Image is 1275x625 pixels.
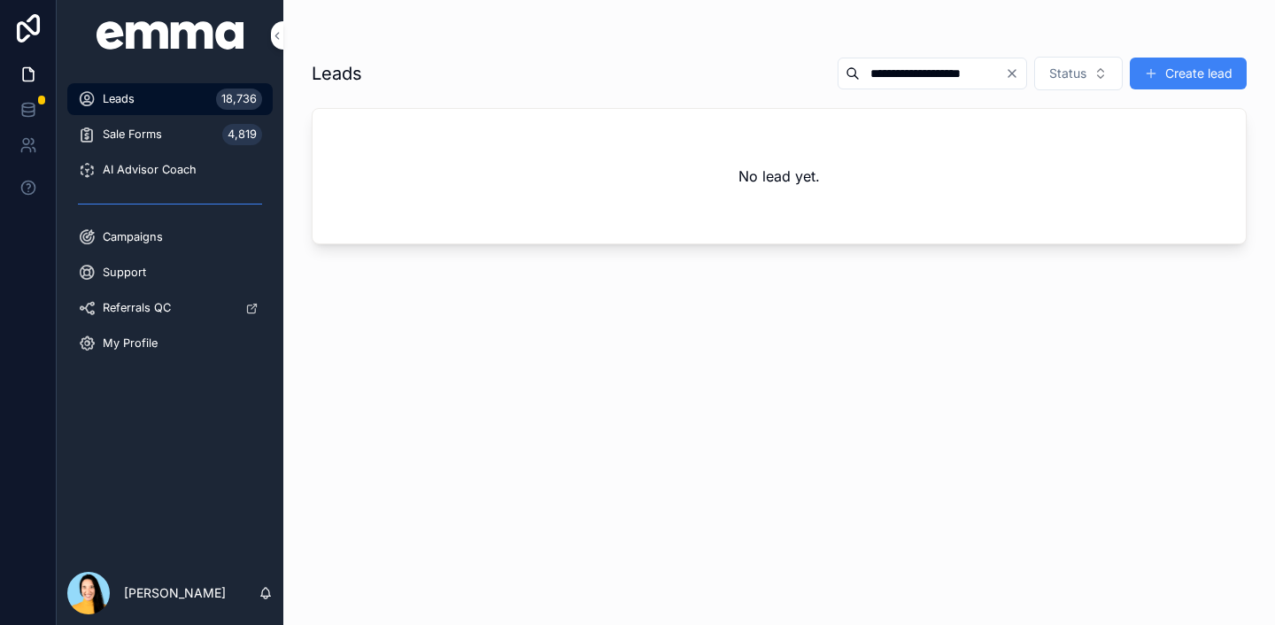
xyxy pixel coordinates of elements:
[124,584,226,602] p: [PERSON_NAME]
[67,328,273,359] a: My Profile
[67,154,273,186] a: AI Advisor Coach
[67,257,273,289] a: Support
[1049,65,1086,82] span: Status
[103,91,135,106] span: Leads
[222,124,262,145] div: 4,819
[103,265,146,280] span: Support
[103,336,158,351] span: My Profile
[312,61,362,86] h1: Leads
[67,292,273,324] a: Referrals QC
[103,127,162,142] span: Sale Forms
[97,21,244,50] img: App logo
[57,71,283,382] div: scrollable content
[1130,58,1247,89] button: Create lead
[103,300,171,315] span: Referrals QC
[738,166,820,187] h2: No lead yet.
[67,221,273,253] a: Campaigns
[1034,57,1123,90] button: Select Button
[216,89,262,110] div: 18,736
[67,83,273,115] a: Leads18,736
[1005,66,1026,81] button: Clear
[103,229,163,244] span: Campaigns
[103,162,197,177] span: AI Advisor Coach
[67,119,273,150] a: Sale Forms4,819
